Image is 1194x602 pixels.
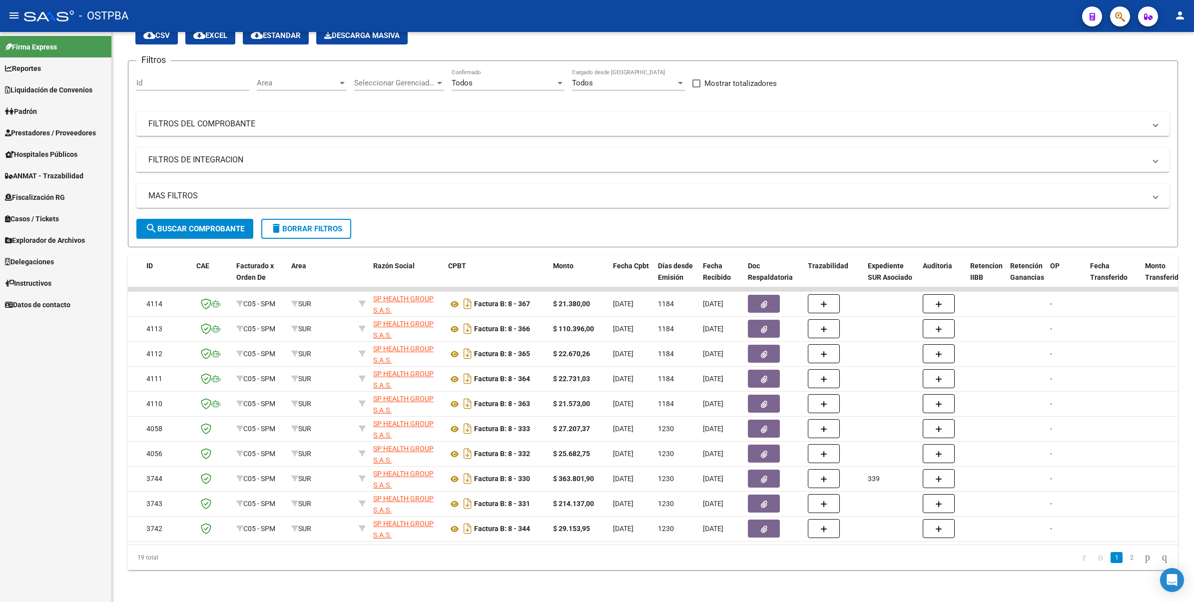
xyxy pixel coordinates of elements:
span: [DATE] [613,475,633,483]
span: SP HEALTH GROUP S.A.S. [373,520,434,539]
strong: Factura B: 8 - 366 [474,325,530,333]
strong: Factura B: 8 - 332 [474,450,530,458]
div: 30715935933 [373,518,440,539]
span: [DATE] [613,525,633,533]
span: SP HEALTH GROUP S.A.S. [373,470,434,489]
strong: Factura B: 8 - 365 [474,350,530,358]
span: Area [257,78,338,87]
span: Fecha Recibido [703,262,731,281]
span: Retencion IIBB [970,262,1003,281]
span: 1230 [658,500,674,508]
span: SP HEALTH GROUP S.A.S. [373,345,434,364]
datatable-header-cell: Fecha Transferido [1086,255,1141,299]
datatable-header-cell: Monto [549,255,609,299]
span: EXCEL [193,31,227,40]
span: Delegaciones [5,256,54,267]
app-download-masive: Descarga masiva de comprobantes (adjuntos) [316,26,408,44]
span: 3742 [146,525,162,533]
div: 19 total [128,545,336,570]
span: 1184 [658,300,674,308]
span: Razón Social [373,262,415,270]
strong: $ 22.670,26 [553,350,590,358]
button: EXCEL [185,26,235,44]
span: SUR [291,325,311,333]
span: 4110 [146,400,162,408]
span: SUR [291,425,311,433]
mat-icon: delete [270,222,282,234]
span: [DATE] [613,425,633,433]
span: SUR [291,450,311,458]
span: SP HEALTH GROUP S.A.S. [373,295,434,314]
span: Buscar Comprobante [145,224,244,233]
span: Todos [572,78,593,87]
mat-icon: cloud_download [251,29,263,41]
span: Seleccionar Gerenciador [354,78,435,87]
span: C05 - SPM [243,400,275,408]
span: Hospitales Públicos [5,149,77,160]
mat-icon: search [145,222,157,234]
mat-icon: cloud_download [143,29,155,41]
span: [DATE] [613,350,633,358]
span: [DATE] [613,450,633,458]
span: [DATE] [703,475,723,483]
strong: $ 21.380,00 [553,300,590,308]
strong: Factura B: 8 - 330 [474,475,530,483]
span: - OSTPBA [79,5,128,27]
span: Explorador de Archivos [5,235,85,246]
div: 30715935933 [373,493,440,514]
datatable-header-cell: Fecha Recibido [699,255,744,299]
span: Fecha Cpbt [613,262,649,270]
span: SP HEALTH GROUP S.A.S. [373,320,434,339]
strong: $ 25.682,75 [553,450,590,458]
span: Monto Transferido [1145,262,1183,281]
span: Descarga Masiva [324,31,400,40]
datatable-header-cell: Auditoria [919,255,966,299]
i: Descargar documento [461,446,474,462]
i: Descargar documento [461,396,474,412]
datatable-header-cell: Retención Ganancias [1006,255,1046,299]
strong: $ 214.137,00 [553,500,594,508]
datatable-header-cell: CAE [192,255,232,299]
button: CSV [135,26,178,44]
datatable-header-cell: OP [1046,255,1086,299]
span: C05 - SPM [243,300,275,308]
span: Casos / Tickets [5,213,59,224]
span: 1184 [658,325,674,333]
span: [DATE] [703,500,723,508]
mat-expansion-panel-header: FILTROS DE INTEGRACION [136,148,1170,172]
i: Descargar documento [461,421,474,437]
span: [DATE] [703,425,723,433]
span: - [1050,525,1052,533]
div: 339 [868,473,880,485]
span: 1230 [658,475,674,483]
span: 1230 [658,450,674,458]
datatable-header-cell: Días desde Emisión [654,255,699,299]
span: Instructivos [5,278,51,289]
datatable-header-cell: Trazabilidad [804,255,864,299]
div: 30715935933 [373,343,440,364]
mat-icon: cloud_download [193,29,205,41]
span: [DATE] [703,325,723,333]
datatable-header-cell: Expediente SUR Asociado [864,255,919,299]
span: SUR [291,300,311,308]
strong: $ 110.396,00 [553,325,594,333]
i: Descargar documento [461,321,474,337]
span: 4114 [146,300,162,308]
span: C05 - SPM [243,425,275,433]
span: ANMAT - Trazabilidad [5,170,83,181]
span: - [1050,475,1052,483]
span: Estandar [251,31,301,40]
span: C05 - SPM [243,350,275,358]
a: 2 [1126,552,1138,563]
a: go to last page [1158,552,1172,563]
li: page 1 [1109,549,1124,566]
span: - [1050,350,1052,358]
span: 3744 [146,475,162,483]
i: Descargar documento [461,496,474,512]
span: [DATE] [703,350,723,358]
span: Padrón [5,106,37,117]
mat-panel-title: FILTROS DEL COMPROBANTE [148,118,1146,129]
strong: $ 363.801,90 [553,475,594,483]
datatable-header-cell: Retencion IIBB [966,255,1006,299]
span: SUR [291,500,311,508]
